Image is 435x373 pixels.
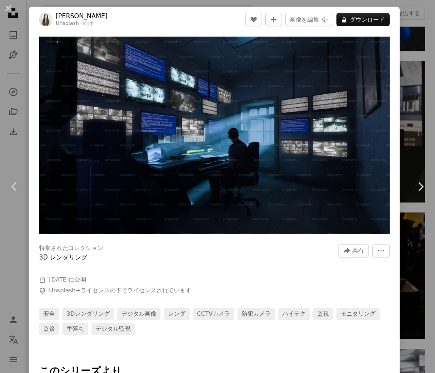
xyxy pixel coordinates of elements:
[39,37,390,234] img: 制御室で防犯カメラを監視する男性。
[49,287,191,295] span: の下でライセンスされています
[62,308,114,320] a: 3Dレンダリング
[338,244,369,257] button: このビジュアルを共有する
[91,323,135,335] a: デジタル監視
[285,13,333,26] button: 画像を編集
[49,287,110,294] a: Unsplash+ライセンス
[39,244,103,252] h3: 特集されたコレクション
[278,308,310,320] a: ハイテク
[406,147,435,227] a: 次へ
[117,308,161,320] a: デジタル画像
[39,254,87,261] a: 3D レンダリング
[39,37,390,234] button: この画像でズームインする
[313,308,333,320] a: 監視
[193,308,235,320] a: CCTVカメラ
[237,308,275,320] a: 防犯カメラ
[39,13,52,26] img: Zyanya Citlalliのプロフィールを見る
[245,13,262,26] button: いいね！
[39,308,59,320] a: 安全
[56,20,108,27] div: 向け
[39,323,59,335] a: 監督
[56,12,108,20] a: [PERSON_NAME]
[372,244,390,257] button: その他のアクション
[49,276,69,283] time: 2025年6月10日 16:31:53 JST
[336,308,380,320] a: モニタリング
[164,308,190,320] a: レンダ
[352,245,364,257] span: 共有
[265,13,282,26] button: コレクションに追加する
[56,20,83,26] a: Unsplash+
[62,323,88,335] a: 手落ち
[336,13,390,26] button: ダウンロード
[49,276,86,283] span: に公開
